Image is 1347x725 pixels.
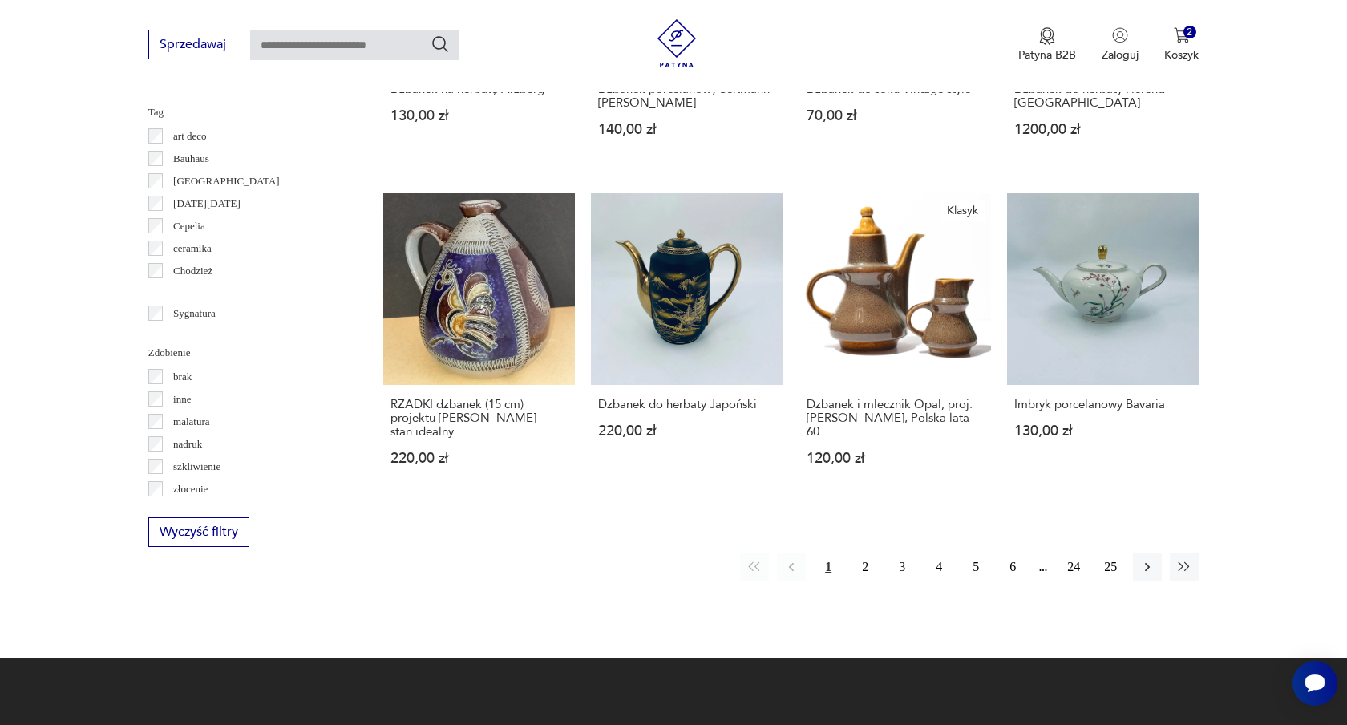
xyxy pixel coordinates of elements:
a: KlasykDzbanek i mlecznik Opal, proj. A. Sadulski, Polska lata 60.Dzbanek i mlecznik Opal, proj. [... [799,193,991,496]
p: 130,00 zł [1014,424,1191,438]
h3: Dzbanek do soku Vintage style [807,83,984,96]
h3: Dzbanek do herbaty Herend [GEOGRAPHIC_DATA] [1014,83,1191,110]
p: Patyna B2B [1018,47,1076,63]
a: Dzbanek do herbaty JapońskiDzbanek do herbaty Japoński220,00 zł [591,193,783,496]
p: Sygnatura [173,305,216,322]
button: 3 [888,553,916,581]
button: 5 [961,553,990,581]
p: Tag [148,103,345,121]
button: 2 [851,553,880,581]
p: 220,00 zł [390,452,568,465]
p: Zdobienie [148,344,345,362]
button: 24 [1059,553,1088,581]
h3: Dzbanek porcelanowy Seltmann [PERSON_NAME] [598,83,775,110]
p: Koszyk [1164,47,1199,63]
button: Sprzedawaj [148,30,237,59]
button: 1 [814,553,843,581]
p: ceramika [173,240,212,257]
p: [DATE][DATE] [173,195,241,213]
p: [GEOGRAPHIC_DATA] [173,172,280,190]
a: Sprzedawaj [148,40,237,51]
iframe: Smartsupp widget button [1292,661,1337,706]
h3: Dzbanek do herbaty Japoński [598,398,775,411]
p: brak [173,368,192,386]
a: RZADKI dzbanek (15 cm) projektu Elfriede Balzar-Kopp - stan idealnyRZADKI dzbanek (15 cm) projekt... [383,193,575,496]
h3: RZADKI dzbanek (15 cm) projektu [PERSON_NAME] - stan idealny [390,398,568,439]
img: Ikona medalu [1039,27,1055,45]
button: Szukaj [431,34,450,54]
p: art deco [173,128,207,145]
p: 70,00 zł [807,109,984,123]
p: Ćmielów [173,285,212,302]
p: Zaloguj [1102,47,1139,63]
button: Zaloguj [1102,27,1139,63]
p: Chodzież [173,262,212,280]
button: 4 [924,553,953,581]
p: malatura [173,413,209,431]
h3: Dzbanek i mlecznik Opal, proj. [PERSON_NAME], Polska lata 60. [807,398,984,439]
p: 1200,00 zł [1014,123,1191,136]
a: Ikona medaluPatyna B2B [1018,27,1076,63]
p: 130,00 zł [390,109,568,123]
p: Bauhaus [173,150,209,168]
p: nadruk [173,435,202,453]
button: Patyna B2B [1018,27,1076,63]
p: 120,00 zł [807,452,984,465]
p: inne [173,391,191,408]
img: Ikona koszyka [1174,27,1190,43]
img: Patyna - sklep z meblami i dekoracjami vintage [653,19,701,67]
img: Ikonka użytkownika [1112,27,1128,43]
h3: Dzbanek na herbatę Arzberg [390,83,568,96]
p: 140,00 zł [598,123,775,136]
button: Wyczyść filtry [148,517,249,547]
p: szkliwienie [173,458,220,476]
button: 25 [1096,553,1125,581]
p: złocenie [173,480,208,498]
div: 2 [1183,26,1197,39]
a: Imbryk porcelanowy BavariaImbryk porcelanowy Bavaria130,00 zł [1007,193,1199,496]
button: 2Koszyk [1164,27,1199,63]
h3: Imbryk porcelanowy Bavaria [1014,398,1191,411]
p: Cepelia [173,217,205,235]
button: 6 [998,553,1027,581]
p: 220,00 zł [598,424,775,438]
